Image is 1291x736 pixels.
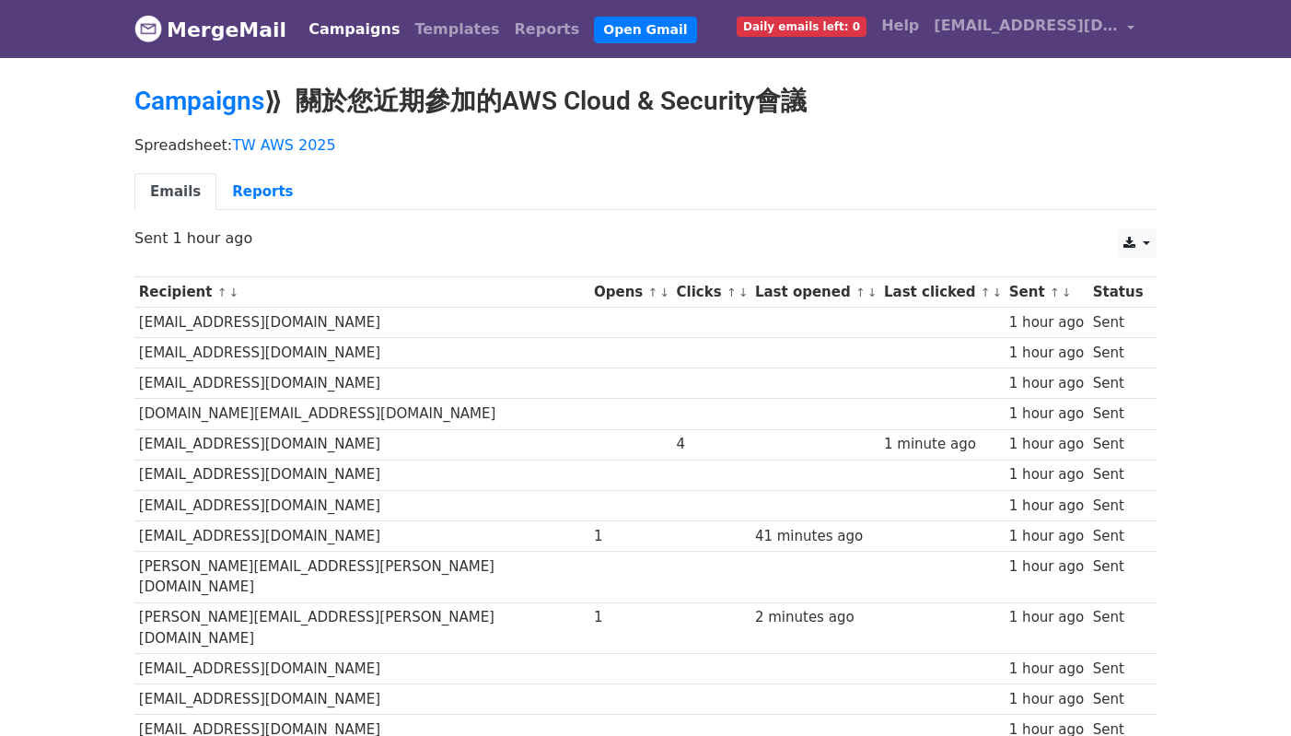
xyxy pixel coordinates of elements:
[750,277,879,308] th: Last opened
[134,460,589,490] td: [EMAIL_ADDRESS][DOMAIN_NAME]
[216,173,308,211] a: Reports
[1050,286,1060,299] a: ↑
[589,277,672,308] th: Opens
[874,7,926,44] a: Help
[134,654,589,684] td: [EMAIL_ADDRESS][DOMAIN_NAME]
[134,10,286,49] a: MergeMail
[134,15,162,42] img: MergeMail logo
[134,429,589,460] td: [EMAIL_ADDRESS][DOMAIN_NAME]
[594,17,696,43] a: Open Gmail
[1009,496,1084,517] div: 1 hour ago
[677,434,747,455] div: 4
[879,277,1005,308] th: Last clicked
[934,15,1118,37] span: [EMAIL_ADDRESS][DOMAIN_NAME]
[1088,399,1147,429] td: Sent
[1009,312,1084,333] div: 1 hour ago
[134,308,589,338] td: [EMAIL_ADDRESS][DOMAIN_NAME]
[1009,464,1084,485] div: 1 hour ago
[1088,520,1147,551] td: Sent
[594,607,668,628] div: 1
[1088,490,1147,520] td: Sent
[134,602,589,654] td: [PERSON_NAME][EMAIL_ADDRESS][PERSON_NAME][DOMAIN_NAME]
[867,286,878,299] a: ↓
[134,277,589,308] th: Recipient
[755,607,875,628] div: 2 minutes ago
[1009,689,1084,710] div: 1 hour ago
[755,526,875,547] div: 41 minutes ago
[1088,602,1147,654] td: Sent
[1009,343,1084,364] div: 1 hour ago
[134,490,589,520] td: [EMAIL_ADDRESS][DOMAIN_NAME]
[1009,526,1084,547] div: 1 hour ago
[1088,460,1147,490] td: Sent
[1009,403,1084,425] div: 1 hour ago
[134,551,589,602] td: [PERSON_NAME][EMAIL_ADDRESS][PERSON_NAME][DOMAIN_NAME]
[1009,607,1084,628] div: 1 hour ago
[507,11,587,48] a: Reports
[134,520,589,551] td: [EMAIL_ADDRESS][DOMAIN_NAME]
[1009,659,1084,680] div: 1 hour ago
[729,7,874,44] a: Daily emails left: 0
[659,286,669,299] a: ↓
[1088,308,1147,338] td: Sent
[1005,277,1088,308] th: Sent
[1009,373,1084,394] div: 1 hour ago
[993,286,1003,299] a: ↓
[672,277,750,308] th: Clicks
[134,399,589,429] td: [DOMAIN_NAME][EMAIL_ADDRESS][DOMAIN_NAME]
[134,135,1157,155] p: Spreadsheet:
[1088,429,1147,460] td: Sent
[1088,551,1147,602] td: Sent
[884,434,1000,455] div: 1 minute ago
[648,286,658,299] a: ↑
[134,228,1157,248] p: Sent 1 hour ago
[855,286,866,299] a: ↑
[134,173,216,211] a: Emails
[727,286,737,299] a: ↑
[1088,277,1147,308] th: Status
[594,526,668,547] div: 1
[407,11,506,48] a: Templates
[134,368,589,399] td: [EMAIL_ADDRESS][DOMAIN_NAME]
[134,86,264,116] a: Campaigns
[134,684,589,715] td: [EMAIL_ADDRESS][DOMAIN_NAME]
[134,338,589,368] td: [EMAIL_ADDRESS][DOMAIN_NAME]
[1088,338,1147,368] td: Sent
[1009,556,1084,578] div: 1 hour ago
[1088,368,1147,399] td: Sent
[228,286,238,299] a: ↓
[232,136,336,154] a: TW AWS 2025
[134,86,1157,117] h2: ⟫ 關於您近期參加的AWS Cloud & Security會議
[217,286,227,299] a: ↑
[739,286,749,299] a: ↓
[737,17,866,37] span: Daily emails left: 0
[1088,654,1147,684] td: Sent
[981,286,991,299] a: ↑
[926,7,1142,51] a: [EMAIL_ADDRESS][DOMAIN_NAME]
[1009,434,1084,455] div: 1 hour ago
[1088,684,1147,715] td: Sent
[301,11,407,48] a: Campaigns
[1062,286,1072,299] a: ↓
